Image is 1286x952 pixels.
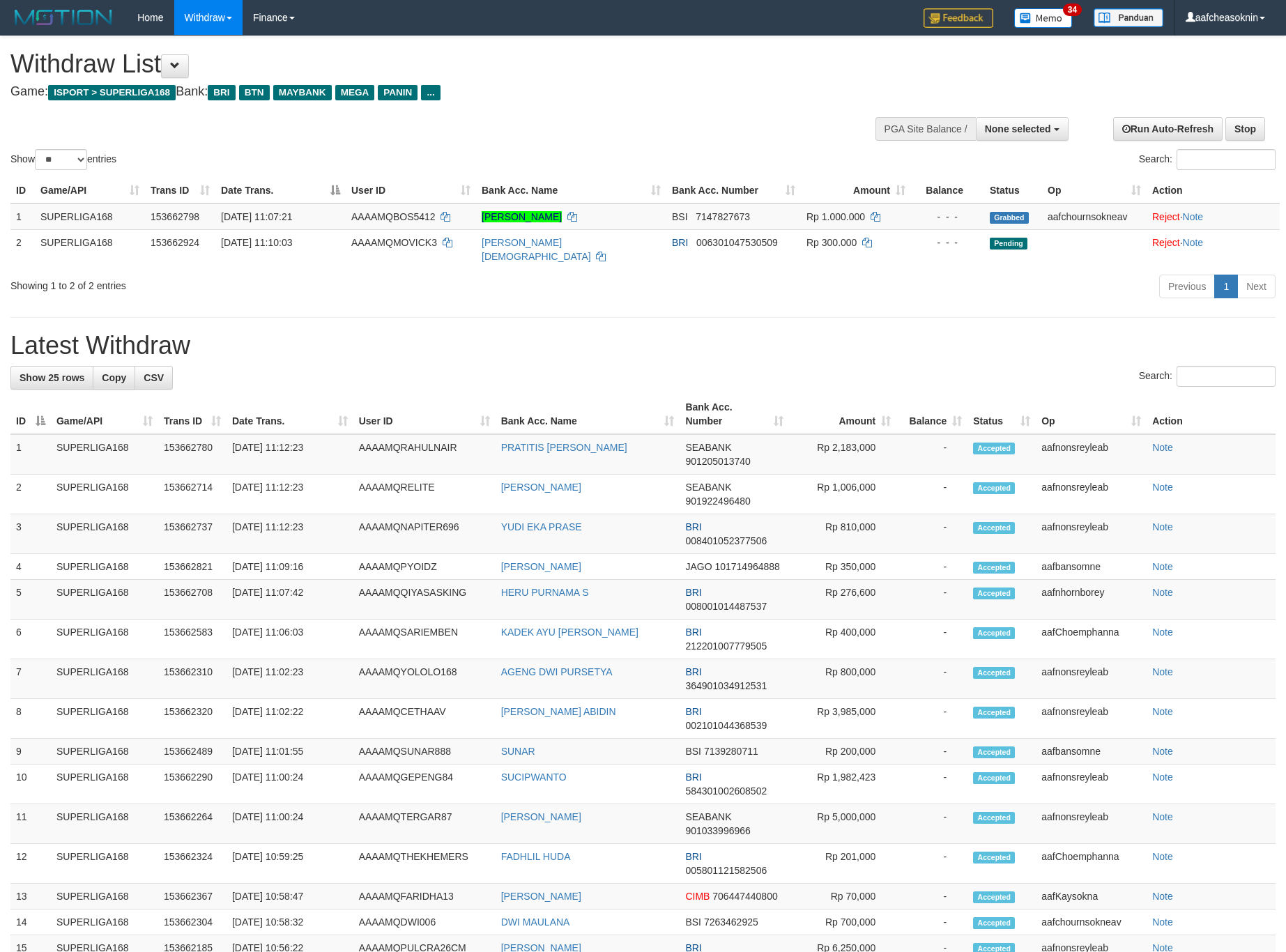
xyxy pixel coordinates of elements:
td: [DATE] 10:59:25 [227,844,353,884]
th: Status [984,178,1042,204]
a: Next [1237,275,1276,298]
div: Showing 1 to 2 of 2 entries [10,273,526,293]
td: SUPERLIGA168 [51,554,158,580]
th: Bank Acc. Number: activate to sort column ascending [680,394,789,434]
th: Bank Acc. Name: activate to sort column ascending [496,394,680,434]
td: [DATE] 11:12:23 [227,434,353,475]
td: 7 [10,659,51,699]
span: BRI [685,666,701,677]
span: Copy 7263462925 to clipboard [704,916,758,928]
span: Rp 1.000.000 [806,211,865,222]
td: - [896,659,967,699]
span: Copy [102,372,126,383]
td: - [896,844,967,884]
th: Date Trans.: activate to sort column ascending [227,394,353,434]
td: SUPERLIGA168 [35,204,145,230]
span: Copy 901033996966 to clipboard [685,825,750,836]
td: Rp 70,000 [789,884,896,909]
a: Note [1152,666,1173,677]
a: [PERSON_NAME] [501,561,581,572]
span: 153662798 [151,211,199,222]
td: AAAAMQGEPENG84 [353,765,496,804]
td: 153662714 [158,475,227,514]
span: Accepted [973,707,1015,719]
th: Action [1147,394,1276,434]
img: Feedback.jpg [924,8,993,28]
td: SUPERLIGA168 [51,620,158,659]
td: SUPERLIGA168 [51,580,158,620]
th: ID [10,178,35,204]
td: SUPERLIGA168 [51,475,158,514]
span: Copy 706447440800 to clipboard [712,891,777,902]
span: Accepted [973,772,1015,784]
span: Copy 212201007779505 to clipboard [685,640,767,652]
td: aafbansomne [1036,554,1147,580]
span: Rp 300.000 [806,237,857,248]
td: - [896,620,967,659]
span: Copy 364901034912531 to clipboard [685,680,767,691]
td: [DATE] 11:09:16 [227,554,353,580]
td: 153662583 [158,620,227,659]
input: Search: [1177,149,1276,170]
a: KADEK AYU [PERSON_NAME] [501,627,638,638]
td: 153662821 [158,554,227,580]
td: - [896,765,967,804]
td: Rp 400,000 [789,620,896,659]
a: HERU PURNAMA S [501,587,589,598]
a: 1 [1214,275,1238,298]
td: - [896,739,967,765]
a: [PERSON_NAME] [501,811,581,822]
img: Button%20Memo.svg [1014,8,1073,28]
span: BRI [685,587,701,598]
a: Note [1152,521,1173,532]
td: Rp 3,985,000 [789,699,896,739]
th: Amount: activate to sort column ascending [789,394,896,434]
a: SUNAR [501,746,535,757]
td: - [896,434,967,475]
td: 12 [10,844,51,884]
span: Accepted [973,482,1015,494]
td: [DATE] 11:06:03 [227,620,353,659]
a: [PERSON_NAME] [501,482,581,493]
td: aafnonsreyleab [1036,659,1147,699]
span: PANIN [378,85,418,100]
h4: Game: Bank: [10,85,843,99]
td: - [896,554,967,580]
td: 1 [10,434,51,475]
td: aafnonsreyleab [1036,804,1147,844]
span: BSI [672,211,688,222]
a: Note [1152,627,1173,638]
a: [PERSON_NAME] [482,211,562,222]
th: Game/API: activate to sort column ascending [35,178,145,204]
a: Note [1183,237,1204,248]
span: Grabbed [990,212,1029,224]
div: - - - [917,236,979,249]
h1: Latest Withdraw [10,332,1276,360]
span: Copy 7147827673 to clipboard [696,211,750,222]
td: AAAAMQSARIEMBEN [353,620,496,659]
span: Copy 901205013740 to clipboard [685,456,750,467]
td: 3 [10,514,51,554]
td: [DATE] 11:00:24 [227,804,353,844]
a: PRATITIS [PERSON_NAME] [501,442,627,453]
th: Bank Acc. Name: activate to sort column ascending [476,178,666,204]
td: AAAAMQCETHAAV [353,699,496,739]
td: aafnhornborey [1036,580,1147,620]
span: Accepted [973,917,1015,929]
td: - [896,884,967,909]
select: Showentries [35,149,87,170]
span: BRI [685,706,701,717]
span: Accepted [973,443,1015,454]
td: aafKaysokna [1036,884,1147,909]
td: 11 [10,804,51,844]
a: Note [1152,746,1173,757]
td: 13 [10,884,51,909]
th: Action [1147,178,1280,204]
td: 153662290 [158,765,227,804]
td: aafnonsreyleab [1036,514,1147,554]
span: SEABANK [685,442,731,453]
td: Rp 2,183,000 [789,434,896,475]
td: - [896,804,967,844]
a: [PERSON_NAME][DEMOGRAPHIC_DATA] [482,237,591,262]
span: Copy 006301047530509 to clipboard [696,237,778,248]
